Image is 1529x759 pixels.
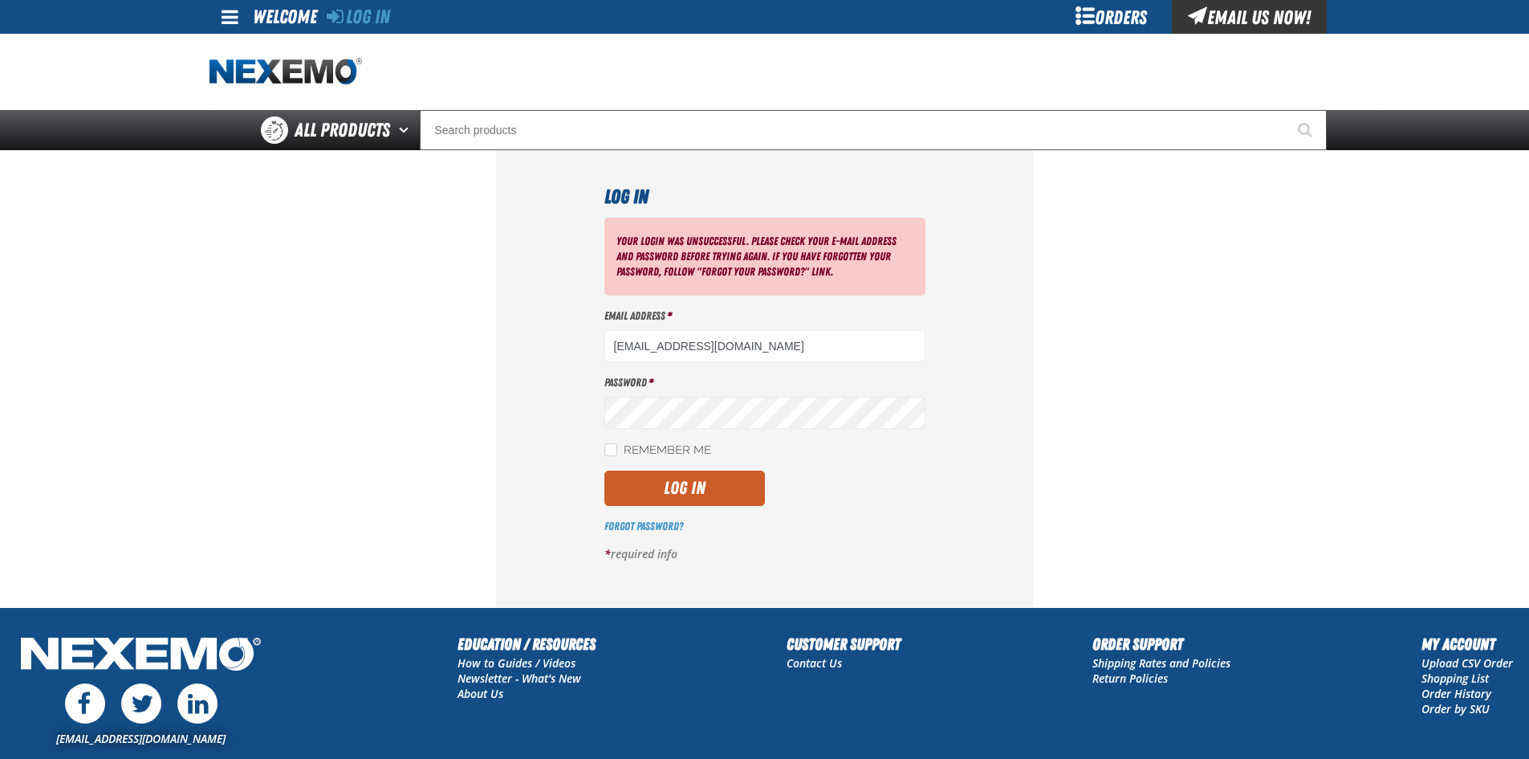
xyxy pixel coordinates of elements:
h1: Log In [604,182,925,211]
a: Newsletter - What's New [457,671,581,686]
a: Shopping List [1421,671,1489,686]
button: Start Searching [1287,110,1327,150]
button: Open All Products pages [393,110,420,150]
label: Remember Me [604,443,711,459]
h2: My Account [1421,632,1513,656]
a: Home [209,58,362,86]
label: Password [604,375,925,390]
p: required info [604,547,925,562]
label: Email Address [604,308,925,324]
a: Contact Us [787,655,842,671]
input: Remember Me [604,443,617,456]
div: Your login was unsuccessful. Please check your e-mail address and password before trying again. I... [604,218,925,296]
a: How to Guides / Videos [457,655,575,671]
img: Nexemo Logo [16,632,266,679]
a: Order History [1421,686,1491,701]
a: Return Policies [1092,671,1168,686]
a: Order by SKU [1421,701,1490,716]
button: Log In [604,471,765,506]
a: Forgot Password? [604,520,683,533]
h2: Order Support [1092,632,1230,656]
a: Log In [327,6,390,28]
span: All Products [295,116,390,145]
input: Search [420,110,1327,150]
a: Upload CSV Order [1421,655,1513,671]
h2: Customer Support [787,632,901,656]
a: Shipping Rates and Policies [1092,655,1230,671]
a: About Us [457,686,503,701]
img: Nexemo logo [209,58,362,86]
h2: Education / Resources [457,632,596,656]
a: [EMAIL_ADDRESS][DOMAIN_NAME] [56,731,226,746]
